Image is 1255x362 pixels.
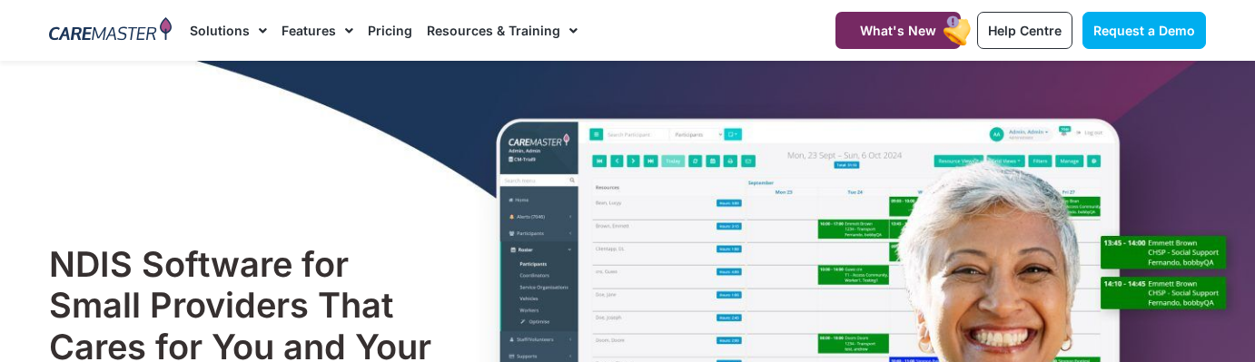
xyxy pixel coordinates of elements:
span: Request a Demo [1093,23,1195,38]
span: What's New [860,23,936,38]
span: Help Centre [988,23,1062,38]
a: Request a Demo [1082,12,1206,49]
a: Help Centre [977,12,1072,49]
img: CareMaster Logo [49,17,172,44]
a: What's New [835,12,961,49]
